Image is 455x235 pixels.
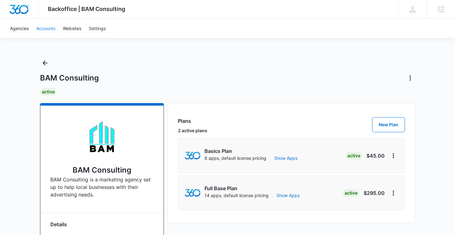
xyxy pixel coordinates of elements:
[50,221,67,228] span: Details
[40,58,50,68] button: Back
[343,189,359,197] div: ACTIVE
[364,189,385,197] p: $295.00
[346,152,362,159] div: ACTIVE
[40,88,57,96] div: ACTIVE
[48,6,125,12] span: Backoffice | BAM Consulting
[85,19,109,38] a: Settings
[388,188,398,198] button: more
[205,155,266,161] p: 8 apps, default license pricing
[205,192,269,199] p: 14 apps, default license pricing
[33,19,59,38] a: Accounts
[405,73,415,83] button: Actions
[73,164,131,176] h2: BAM Consulting
[205,185,237,192] p: Full Base Plan
[50,176,154,198] p: BAM Consulting is a marketing agency set up to help local businesses with their advertising needs.
[40,73,99,83] h1: BAM Consulting
[388,151,398,161] button: more
[83,119,121,157] img: BAM Consulting
[274,155,297,161] button: Show Apps
[367,152,385,159] p: $45.00
[205,147,232,155] p: Basics Plan
[372,117,405,132] a: New Plan
[276,192,300,199] button: Show Apps
[6,19,33,38] a: Agencies
[178,127,207,134] p: 2 active plans
[59,19,85,38] a: Websites
[178,117,207,125] h6: Plans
